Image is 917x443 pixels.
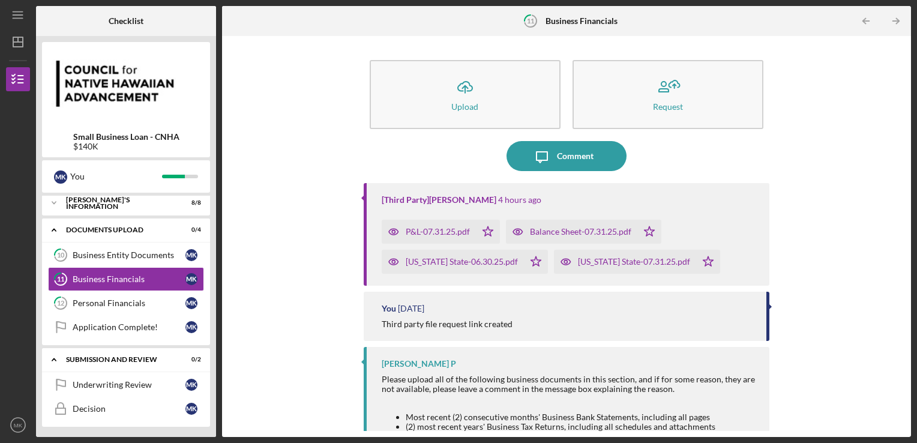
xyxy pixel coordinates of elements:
[73,404,185,414] div: Decision
[382,304,396,313] div: You
[498,195,541,205] time: 2025-08-11 16:48
[66,226,171,234] div: DOCUMENTS UPLOAD
[653,102,683,111] div: Request
[54,170,67,184] div: M K
[451,102,478,111] div: Upload
[370,60,561,129] button: Upload
[382,220,500,244] button: P&L-07.31.25.pdf
[66,196,171,210] div: [PERSON_NAME]'S INFORMATION
[185,297,197,309] div: M K
[527,17,534,25] tspan: 11
[185,321,197,333] div: M K
[73,274,185,284] div: Business Financials
[73,380,185,390] div: Underwriting Review
[382,195,496,205] div: [Third Party]
[382,250,548,274] button: [US_STATE] State-06.30.25.pdf
[48,397,204,421] a: DecisionMK
[57,276,64,283] tspan: 11
[57,252,65,259] tspan: 10
[57,300,64,307] tspan: 12
[530,227,631,237] div: Balance Sheet-07.31.25.pdf
[406,257,518,267] div: [US_STATE] State-06.30.25.pdf
[42,48,210,120] img: Product logo
[109,16,143,26] b: Checklist
[406,422,758,432] li: (2) most recent years' Business Tax Returns, including all schedules and attachments
[48,267,204,291] a: 11Business FinancialsMK
[179,199,201,206] div: 8 / 8
[73,322,185,332] div: Application Complete!
[179,356,201,363] div: 0 / 2
[70,166,162,187] div: You
[398,304,424,313] time: 2025-08-08 22:16
[179,226,201,234] div: 0 / 4
[406,412,758,422] li: Most recent (2) consecutive months' Business Bank Statements, including all pages
[382,359,456,369] div: [PERSON_NAME] P
[185,379,197,391] div: M K
[48,291,204,315] a: 12Personal FinancialsMK
[14,422,23,429] text: MK
[406,227,470,237] div: P&L-07.31.25.pdf
[382,319,513,329] div: Third party file request link created
[557,141,594,171] div: Comment
[48,373,204,397] a: Underwriting ReviewMK
[578,257,690,267] div: [US_STATE] State-07.31.25.pdf
[546,16,618,26] b: Business Financials
[506,220,661,244] button: Balance Sheet-07.31.25.pdf
[507,141,627,171] button: Comment
[73,298,185,308] div: Personal Financials
[554,250,720,274] button: [US_STATE] State-07.31.25.pdf
[573,60,763,129] button: Request
[185,249,197,261] div: M K
[6,413,30,437] button: MK
[185,273,197,285] div: M K
[73,142,179,151] div: $140K
[73,132,179,142] b: Small Business Loan - CNHA
[48,315,204,339] a: Application Complete!MK
[185,403,197,415] div: M K
[73,250,185,260] div: Business Entity Documents
[66,356,171,363] div: SUBMISSION AND REVIEW
[382,375,758,394] div: Please upload all of the following business documents in this section, and if for some reason, th...
[429,194,496,205] a: [PERSON_NAME]
[48,243,204,267] a: 10Business Entity DocumentsMK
